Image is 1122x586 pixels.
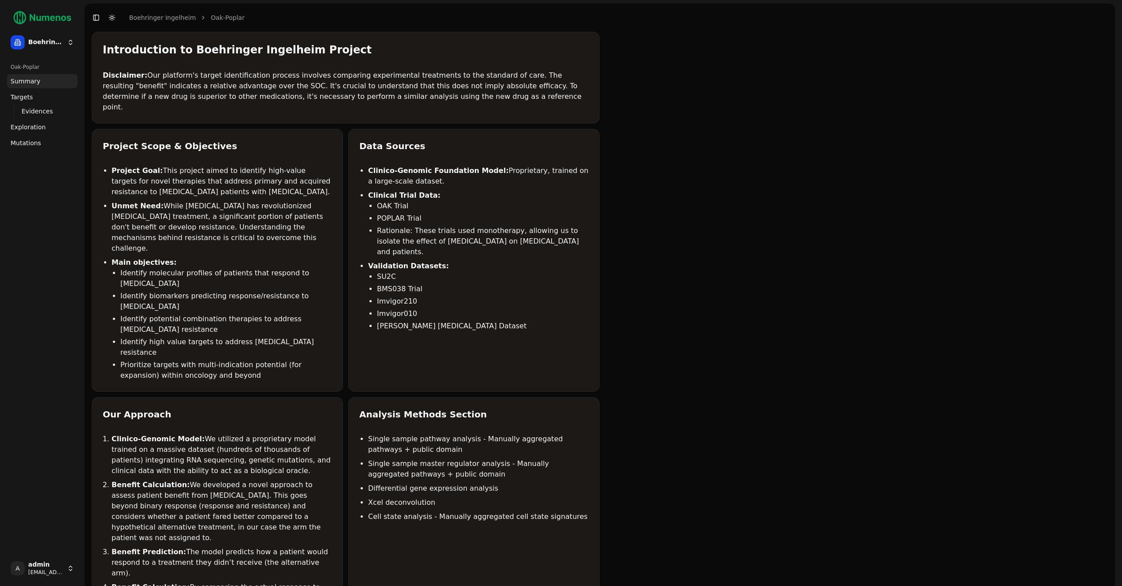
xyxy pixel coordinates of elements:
[129,13,196,22] a: Boehringer Ingelheim
[359,408,589,421] div: Analysis Methods Section
[377,308,589,319] li: Imvigor010
[120,268,332,289] li: Identify molecular profiles of patients that respond to [MEDICAL_DATA]
[368,458,589,480] li: Single sample master regulator analysis - Manually aggregated pathways + public domain
[103,71,147,79] strong: Disclaimer:
[7,60,78,74] div: Oak-Poplar
[112,481,190,489] strong: Benefit Calculation:
[377,213,589,224] li: POPLAR Trial
[377,284,589,294] li: BMS038 Trial
[112,434,332,476] li: We utilized a proprietary model trained on a massive dataset (hundreds of thousands of patients) ...
[7,74,78,88] a: Summary
[7,136,78,150] a: Mutations
[112,548,186,556] strong: Benefit Prediction:
[112,435,205,443] strong: Clinico-Genomic Model:
[103,140,332,152] div: Project Scope & Objectives
[377,225,589,257] li: Rationale: These trials used monotherapy, allowing us to isolate the effect of [MEDICAL_DATA] on ...
[120,291,332,312] li: Identify biomarkers predicting response/resistance to [MEDICAL_DATA]
[7,7,78,28] img: Numenos
[112,258,177,267] strong: Main objectives:
[103,43,589,57] div: Introduction to Boehringer Ingelheim Project
[368,434,589,455] li: Single sample pathway analysis - Manually aggregated pathways + public domain
[18,105,67,117] a: Evidences
[359,140,589,152] div: Data Sources
[120,314,332,335] li: Identify potential combination therapies to address [MEDICAL_DATA] resistance
[7,558,78,579] button: Aadmin[EMAIL_ADDRESS]
[11,93,33,101] span: Targets
[368,191,440,199] strong: Clinical Trial Data:
[112,201,332,254] li: While [MEDICAL_DATA] has revolutionized [MEDICAL_DATA] treatment, a significant portion of patien...
[7,120,78,134] a: Exploration
[368,483,589,494] li: Differential gene expression analysis
[377,296,589,307] li: Imvigor210
[377,271,589,282] li: SU2C
[377,321,589,331] li: [PERSON_NAME] [MEDICAL_DATA] Dataset
[211,13,244,22] a: Oak-Poplar
[28,561,63,569] span: admin
[368,262,449,270] strong: Validation Datasets:
[112,165,332,197] li: This project aimed to identify high-value targets for novel therapies that address primary and ac...
[28,38,63,46] span: Boehringer Ingelheim
[112,166,163,175] strong: Project Goal:
[11,77,41,86] span: Summary
[120,360,332,381] li: Prioritize targets with multi-indication potential (for expansion) within oncology and beyond
[103,70,589,113] p: Our platform's target identification process involves comparing experimental treatments to the st...
[120,337,332,358] li: Identify high value targets to address [MEDICAL_DATA] resistance
[112,480,332,543] li: We developed a novel approach to assess patient benefit from [MEDICAL_DATA]. This goes beyond bin...
[368,165,589,187] li: Proprietary, trained on a large-scale dataset.
[368,166,509,175] strong: Clinico-Genomic Foundation Model:
[11,561,25,575] span: A
[368,497,589,508] li: Xcel deconvolution
[22,107,53,116] span: Evidences
[368,511,589,522] li: Cell state analysis - Manually aggregated cell state signatures
[377,201,589,211] li: OAK Trial
[7,90,78,104] a: Targets
[112,202,164,210] strong: Unmet Need:
[112,547,332,578] li: The model predicts how a patient would respond to a treatment they didn’t receive (the alternativ...
[7,32,78,53] button: Boehringer Ingelheim
[11,139,41,147] span: Mutations
[103,408,332,421] div: Our Approach
[129,13,245,22] nav: breadcrumb
[28,569,63,576] span: [EMAIL_ADDRESS]
[11,123,46,131] span: Exploration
